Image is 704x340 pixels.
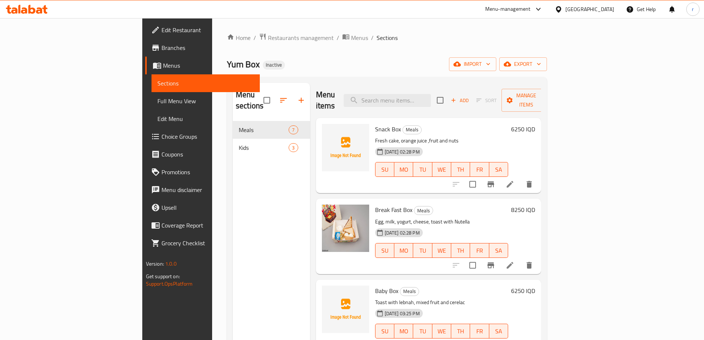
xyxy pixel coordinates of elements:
button: Manage items [501,89,551,112]
button: Add [448,95,472,106]
button: MO [394,324,413,339]
img: Baby Box [322,286,369,333]
span: WE [435,326,448,337]
div: [GEOGRAPHIC_DATA] [565,5,614,13]
button: SA [489,243,508,258]
span: FR [473,164,486,175]
span: export [505,60,541,69]
span: 1.0.0 [165,259,177,269]
a: Edit menu item [506,180,514,189]
button: TU [413,324,432,339]
h2: Menu items [316,89,335,111]
p: Toast with lebnah, mixed fruit and cerelac [375,298,509,307]
span: Add [450,96,470,105]
a: Branches [145,39,260,57]
span: Menus [351,33,368,42]
span: [DATE] 03:25 PM [382,310,423,317]
button: SA [489,324,508,339]
span: 7 [289,127,297,134]
button: Branch-specific-item [482,256,500,274]
li: / [337,33,339,42]
span: Version: [146,259,164,269]
button: delete [520,256,538,274]
span: Select section [432,92,448,108]
button: Branch-specific-item [482,175,500,193]
button: import [449,57,496,71]
span: Sort sections [275,91,292,109]
span: Meals [414,206,433,215]
button: TH [451,162,470,177]
span: WE [435,164,448,175]
span: MO [397,164,410,175]
button: FR [470,324,489,339]
a: Promotions [145,163,260,181]
span: TH [454,245,467,256]
p: Egg, milk, yogurt, cheese, toast with Nutella [375,217,509,226]
span: FR [473,245,486,256]
span: Meals [403,125,421,134]
span: Snack Box [375,124,401,135]
button: Add section [292,91,310,109]
span: Branches [161,43,254,52]
button: WE [432,324,451,339]
button: SU [375,162,394,177]
a: Sections [152,74,260,92]
a: Full Menu View [152,92,260,110]
span: Select to update [465,176,480,192]
div: Meals [402,125,422,134]
span: SA [492,164,505,175]
span: Edit Restaurant [161,26,254,34]
button: SA [489,162,508,177]
button: MO [394,243,413,258]
span: Coupons [161,150,254,159]
span: Break Fast Box [375,204,412,215]
a: Support.OpsPlatform [146,279,193,289]
a: Menu disclaimer [145,181,260,199]
a: Coupons [145,145,260,163]
nav: Menu sections [233,118,310,159]
span: Manage items [507,91,545,110]
span: SU [378,164,391,175]
span: TU [416,245,429,256]
a: Restaurants management [259,33,334,43]
li: / [371,33,374,42]
button: WE [432,243,451,258]
a: Edit Restaurant [145,21,260,39]
span: WE [435,245,448,256]
span: TU [416,164,429,175]
div: Kids3 [233,139,310,156]
div: items [289,143,298,152]
button: TU [413,243,432,258]
input: search [344,94,431,107]
span: Select section first [472,95,501,106]
button: FR [470,162,489,177]
div: Inactive [263,61,285,70]
span: [DATE] 02:28 PM [382,148,423,155]
span: Meals [400,287,419,296]
h6: 6250 IQD [511,124,535,134]
div: Meals [239,125,289,134]
div: Kids [239,143,289,152]
span: Add item [448,95,472,106]
div: items [289,125,298,134]
span: Restaurants management [268,33,334,42]
span: TU [416,326,429,337]
span: TH [454,164,467,175]
span: Coverage Report [161,221,254,230]
button: delete [520,175,538,193]
button: FR [470,243,489,258]
span: Get support on: [146,272,180,281]
a: Menus [145,57,260,74]
a: Menus [342,33,368,43]
span: MO [397,245,410,256]
a: Grocery Checklist [145,234,260,252]
span: import [455,60,490,69]
a: Edit menu item [506,261,514,270]
span: Select to update [465,257,480,273]
button: export [499,57,547,71]
span: TH [454,326,467,337]
span: Menu disclaimer [161,185,254,194]
button: SU [375,243,394,258]
div: Menu-management [485,5,531,14]
button: WE [432,162,451,177]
